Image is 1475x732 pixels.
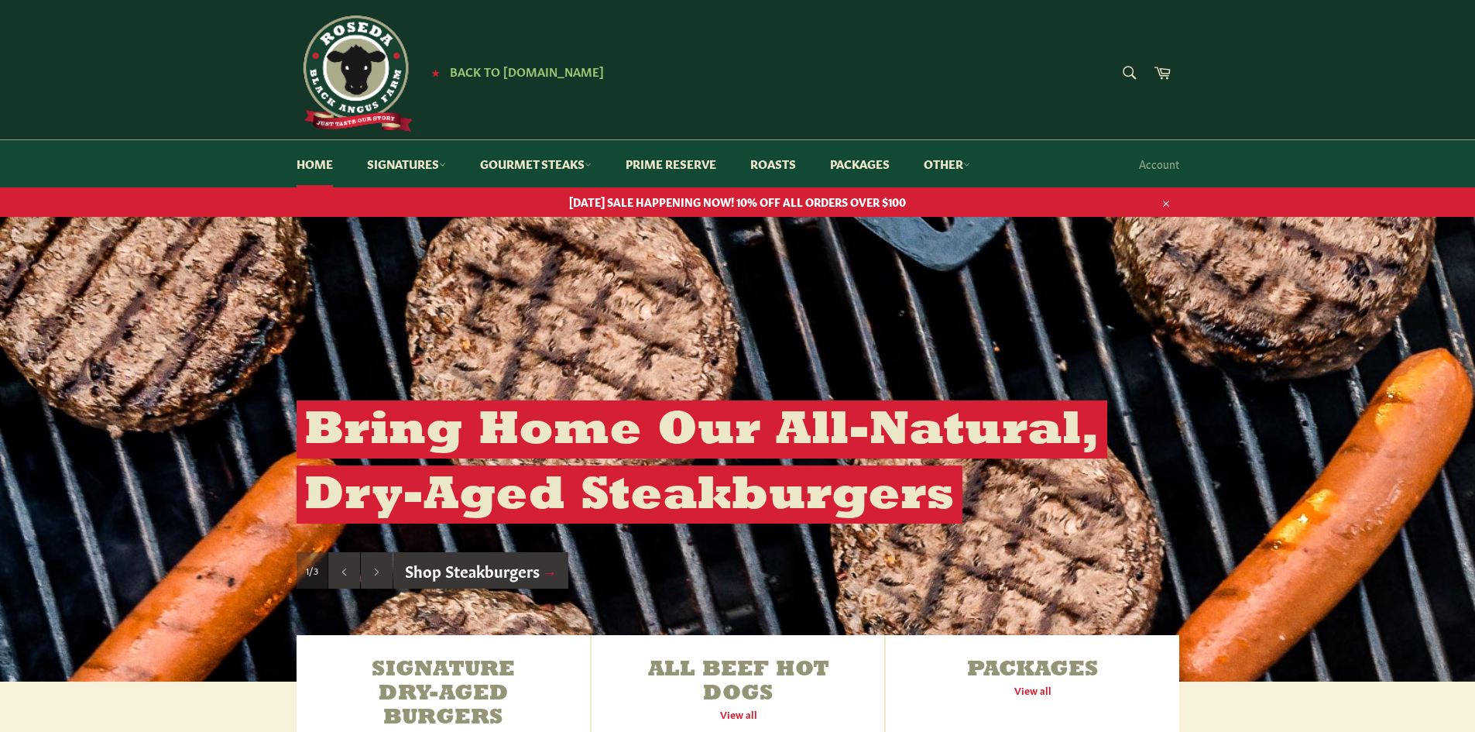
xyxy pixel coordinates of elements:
a: Account [1131,141,1187,187]
div: Slide 1, current [297,552,328,589]
a: Packages [815,140,905,187]
a: Prime Reserve [610,140,732,187]
a: Home [281,140,348,187]
span: 1/3 [306,564,318,577]
span: ★ [431,66,440,78]
button: Next slide [361,552,393,589]
button: Previous slide [328,552,360,589]
img: Roseda Beef [297,15,413,132]
a: Gourmet Steaks [465,140,607,187]
span: [DATE] SALE HAPPENING NOW! 10% OFF ALL ORDERS OVER $100 [281,194,1195,209]
span: Back to [DOMAIN_NAME] [450,63,604,79]
span: → [542,559,557,581]
a: Signatures [352,140,461,187]
a: Shop Steakburgers [393,552,569,589]
a: Roasts [735,140,811,187]
h2: Bring Home Our All-Natural, Dry-Aged Steakburgers [297,400,1107,524]
a: Other [908,140,986,187]
a: ★ Back to [DOMAIN_NAME] [424,66,604,78]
